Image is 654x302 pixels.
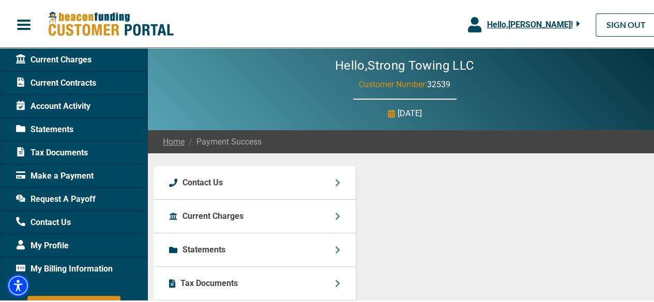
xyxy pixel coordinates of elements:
span: Current Contracts [16,75,96,88]
p: Statements [182,242,225,255]
span: Current Charges [16,52,92,65]
p: [DATE] [398,106,422,118]
img: Beacon Funding Customer Portal Logo [48,10,174,36]
span: 32539 [427,78,450,88]
span: Account Activity [16,99,90,111]
a: Home [163,134,185,147]
span: Tax Documents [16,145,88,157]
span: Customer Number: [359,78,427,88]
span: Contact Us [16,215,71,227]
span: Request A Payoff [16,192,96,204]
p: Tax Documents [180,276,238,288]
span: My Billing Information [16,261,113,274]
span: Statements [16,122,73,134]
p: Current Charges [182,209,244,221]
div: Accessibility Menu [7,273,29,295]
span: Hello, [PERSON_NAME] ! [486,18,572,28]
span: Payment Success [185,134,262,147]
h2: Hello, Strong Towing LLC [304,57,505,72]
span: Make a Payment [16,168,94,181]
p: Contact Us [182,175,223,187]
span: My Profile [16,238,69,250]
